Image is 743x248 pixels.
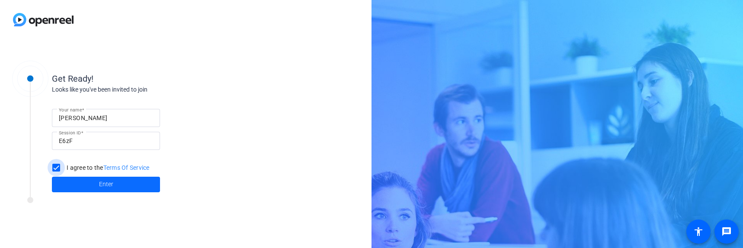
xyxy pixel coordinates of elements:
button: Enter [52,177,160,192]
mat-label: Your name [59,107,82,112]
a: Terms Of Service [103,164,150,171]
div: Get Ready! [52,72,225,85]
mat-icon: message [721,226,732,237]
mat-icon: accessibility [693,226,704,237]
mat-label: Session ID [59,130,81,135]
label: I agree to the [65,163,150,172]
div: Looks like you've been invited to join [52,85,225,94]
span: Enter [99,180,113,189]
